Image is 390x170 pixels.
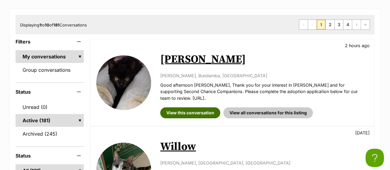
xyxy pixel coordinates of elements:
img: Rowena [96,55,151,110]
a: Archived (245) [16,127,84,140]
p: [DATE] [355,130,370,136]
a: Page 2 [326,20,334,29]
p: 2 hours ago [345,42,370,49]
strong: 181 [53,23,59,27]
a: Page 4 [343,20,352,29]
p: [PERSON_NAME], [GEOGRAPHIC_DATA], [GEOGRAPHIC_DATA] [160,160,368,166]
a: My conversations [16,50,84,63]
a: [PERSON_NAME] [160,53,246,66]
header: Status [16,153,84,158]
a: Active (181) [16,114,84,127]
p: Good afternoon [PERSON_NAME], Thank you for your interest in [PERSON_NAME] and for supporting Sec... [160,82,368,101]
header: Filters [16,39,84,44]
a: Last page [361,20,370,29]
span: Displaying to of Conversations [20,23,87,27]
a: Unread (0) [16,101,84,113]
span: Previous page [308,20,317,29]
a: Next page [352,20,361,29]
span: Page 1 [317,20,325,29]
p: [PERSON_NAME], Bundamba, [GEOGRAPHIC_DATA] [160,72,368,79]
span: First page [299,20,308,29]
header: Status [16,89,84,95]
a: Page 3 [335,20,343,29]
a: View this conversation [160,107,220,118]
a: Group conversations [16,64,84,76]
strong: 1 [39,23,41,27]
a: Willow [160,140,196,154]
nav: Pagination [299,19,370,30]
iframe: Help Scout Beacon - Open [366,149,384,167]
strong: 10 [45,23,49,27]
a: View all conversations for this listing [223,107,313,118]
